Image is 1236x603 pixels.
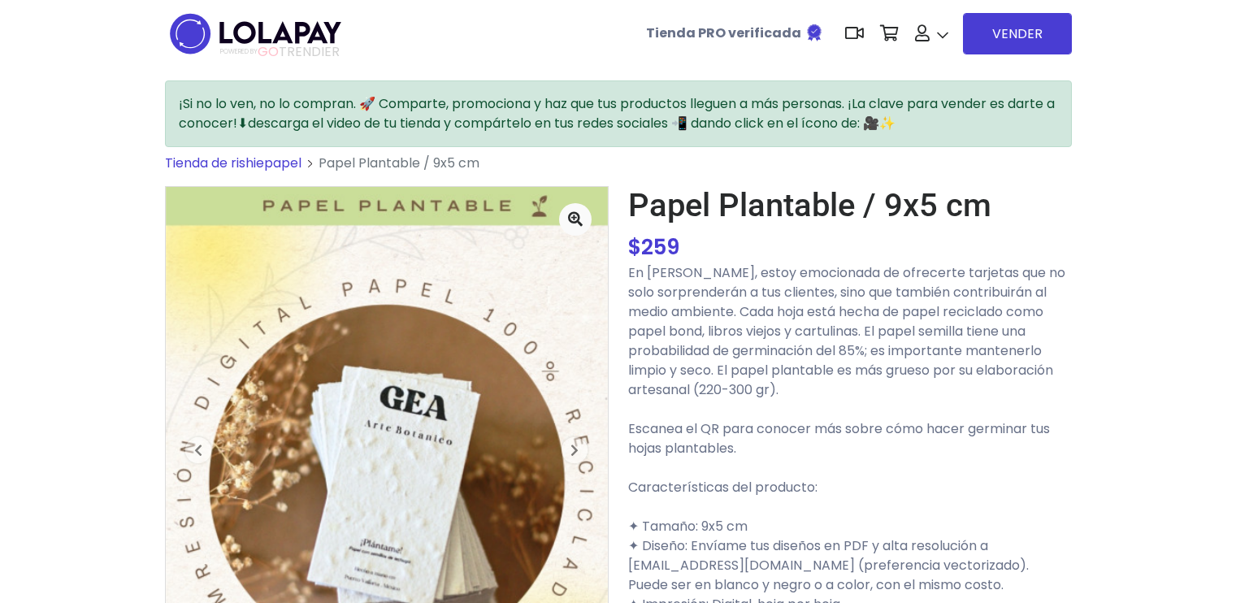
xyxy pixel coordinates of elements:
[804,23,824,42] img: Tienda verificada
[646,24,801,42] b: Tienda PRO verificada
[628,232,1072,263] div: $
[165,154,301,172] a: Tienda de rishiepapel
[179,94,1055,132] span: ¡Si no lo ven, no lo compran. 🚀 Comparte, promociona y haz que tus productos lleguen a más person...
[258,42,279,61] span: GO
[165,8,346,59] img: logo
[628,186,1072,225] h1: Papel Plantable / 9x5 cm
[319,154,479,172] span: Papel Plantable / 9x5 cm
[165,154,1072,186] nav: breadcrumb
[220,47,258,56] span: POWERED BY
[963,13,1072,54] a: VENDER
[220,45,340,59] span: TRENDIER
[641,232,679,262] span: 259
